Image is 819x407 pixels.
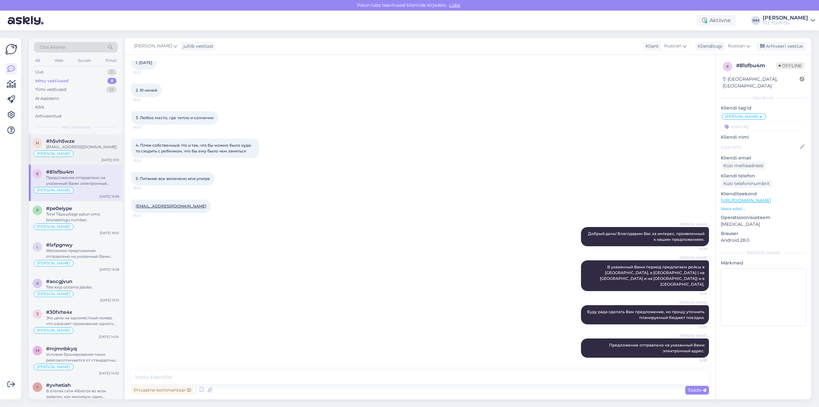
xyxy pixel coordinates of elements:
div: All [34,56,41,65]
div: Socials [76,56,92,65]
p: Operatsioonisüsteem [721,214,806,221]
div: Kliendi info [721,95,806,101]
p: Brauser [721,230,806,237]
span: a [36,281,39,286]
a: [PERSON_NAME]TEZ TOUR OÜ [763,15,815,26]
span: Добрый день! Благодарим Вас за интерес, проявленный к нашим предложениям. [588,231,705,242]
span: В указанный Вами период предлагаем рейсы в [GEOGRAPHIC_DATA], в [GEOGRAPHIC_DATA] ( на [GEOGRAPHI... [600,265,705,287]
div: [PERSON_NAME] [721,250,806,256]
span: #mjmnbkyq [46,346,77,352]
input: Lisa tag [721,122,806,131]
div: Privaatne kommentaar [131,386,194,395]
div: [PERSON_NAME] [763,15,808,20]
span: Minu vestlused [61,124,90,130]
span: 2. 10 ночей [136,88,157,93]
div: Arhiveeritud [35,113,61,119]
span: [PERSON_NAME] [37,188,70,192]
div: 0 [107,69,116,75]
span: 4. Пляж собственный. Но и так, что бы можно было куда-то сходить с ребенком, что бы ему было чем ... [136,143,252,153]
span: Offline [776,62,804,69]
span: 13:22 [133,97,157,102]
div: Tere! Täpsustage palun oma broneeringu number. [46,211,119,223]
div: 8 [107,78,116,84]
span: [PERSON_NAME] [37,225,70,229]
span: [PERSON_NAME] [37,152,70,156]
span: 13:24 [133,186,157,191]
span: 13:29 [683,247,707,251]
span: [PERSON_NAME] [134,43,172,50]
span: #81sfbu4m [46,169,74,175]
div: Предложение отправлено на указанный Вами электронный адрес. [46,175,119,186]
span: [PERSON_NAME] [37,365,70,369]
span: #aocgjvun [46,279,72,284]
div: Klienditugi [695,43,722,50]
p: Android 28.0 [721,237,806,244]
div: Minu vestlused [35,78,68,84]
div: Aktiivne [697,15,736,26]
p: Kliendi email [721,155,806,161]
span: 3 [36,312,39,316]
span: [PERSON_NAME] [680,222,707,227]
span: [PERSON_NAME] [680,300,707,305]
span: 16:58 [683,358,707,363]
div: TEZ TOUR OÜ [763,20,808,26]
a: [URL][DOMAIN_NAME] [721,198,771,203]
p: Vaata edasi ... [721,206,806,212]
div: [GEOGRAPHIC_DATA], [GEOGRAPHIC_DATA] [723,76,800,89]
span: Предложение отправлено на указанный Вами электронный адрес. [609,343,705,353]
span: 13:23 [133,125,157,130]
span: Russian [728,43,745,50]
span: 5. Питание все включено или ультра [136,176,210,181]
div: Küsi meiliaadressi [721,161,766,170]
span: [PERSON_NAME] [37,329,70,332]
div: 12 [106,86,116,93]
span: #yvhetiah [46,382,71,388]
div: Условия бронирования таких рейсов отличаются от стандартных. Билеты в полном объеме + 10% от стои... [46,352,119,363]
div: [DATE] 9:13 [101,158,119,162]
span: [PERSON_NAME] [725,115,759,118]
div: Küsi telefoninumbrit [721,179,772,188]
div: AI Assistent [35,95,59,102]
div: Это цена на одноместный номер, что означает проживание одного человека ( без подселения ). [46,315,119,327]
span: 13:24 [133,213,157,218]
span: Luba [447,2,462,8]
p: Klienditeekond [721,191,806,197]
div: [DATE] 16:10 [100,231,119,235]
div: juhib vestlust [181,43,213,50]
div: Email [104,56,118,65]
div: Kõik [35,104,44,110]
span: #h5vh5wze [46,138,75,144]
span: 8 [36,171,39,176]
div: [DATE] 15:28 [99,267,119,272]
span: #lxfpgnwy [46,242,73,248]
a: [EMAIL_ADDRESS][DOMAIN_NAME] [136,204,206,208]
span: Буду рада сделать Вам предложение, но прошу уточнить планируемый бюджет поездки. [587,309,705,320]
div: [DATE] 16:58 [99,194,119,199]
p: [MEDICAL_DATA] [721,221,806,228]
span: h [36,141,39,145]
p: Märkmed [721,260,806,266]
span: #pe0eiype [46,206,72,211]
span: 13:24 [133,158,157,163]
div: Uus [35,69,43,75]
span: y [36,385,39,389]
span: l [36,244,39,249]
div: NM [751,16,760,25]
span: Saada [688,387,706,393]
span: Otsi kliente [40,44,65,51]
span: p [36,208,39,213]
div: [EMAIL_ADDRESS][DOMAIN_NAME] [46,144,119,150]
span: #30fxhs4x [46,309,72,315]
div: В отелях сети Albatros во всех заявлен, как минимум, один подогреваемый бассейн в зимние месяцы. ... [46,388,119,400]
div: Klient [643,43,659,50]
div: Teie kirja ootama jäädes. [46,284,119,290]
p: Kliendi tag'id [721,105,806,111]
input: Lisa nimi [721,143,799,151]
span: 13:30 [683,325,707,330]
p: Kliendi nimi [721,134,806,141]
span: 8 [726,64,729,69]
div: [DATE] 14:52 [99,371,119,376]
span: 13:22 [133,70,157,75]
span: [PERSON_NAME] [37,261,70,265]
div: Желаемое предложение отправлено на указанный Вами электронный адрес. [46,248,119,259]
